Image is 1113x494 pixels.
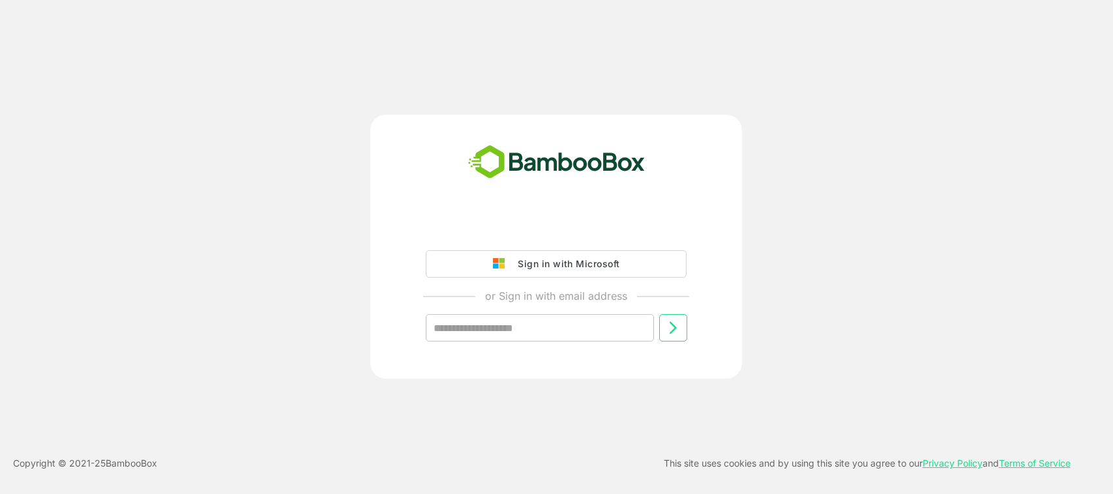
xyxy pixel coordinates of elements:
[923,458,983,469] a: Privacy Policy
[485,288,627,304] p: or Sign in with email address
[511,255,619,272] div: Sign in with Microsoft
[999,458,1071,469] a: Terms of Service
[461,141,652,184] img: bamboobox
[664,456,1071,471] p: This site uses cookies and by using this site you agree to our and
[493,258,511,270] img: google
[419,214,693,242] iframe: Sign in with Google Button
[13,456,157,471] p: Copyright © 2021- 25 BambooBox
